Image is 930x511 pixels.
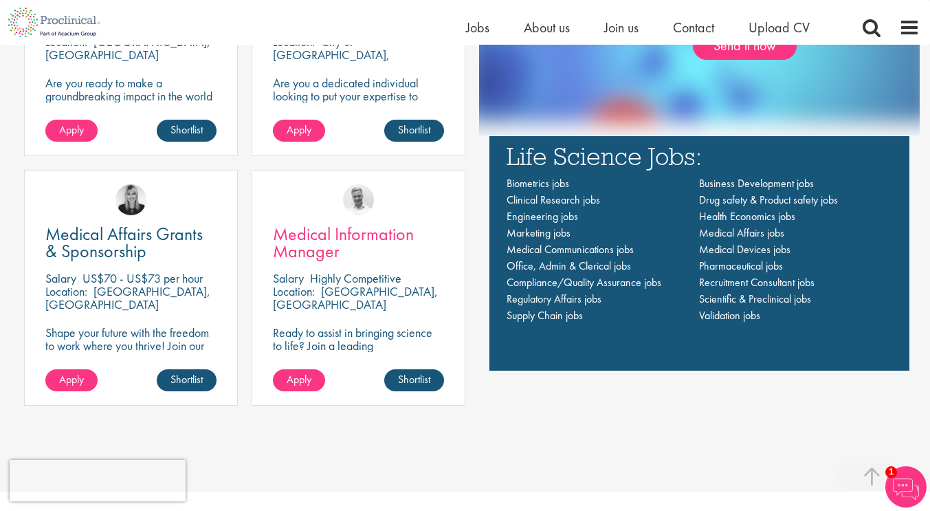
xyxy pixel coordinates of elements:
[45,222,203,263] span: Medical Affairs Grants & Sponsorship
[699,292,811,306] a: Scientific & Preclinical jobs
[273,222,414,263] span: Medical Information Manager
[273,326,444,404] p: Ready to assist in bringing science to life? Join a leading pharmaceutical company to play a key ...
[310,270,401,286] p: Highly Competitive
[273,76,444,155] p: Are you a dedicated individual looking to put your expertise to work fully flexibly in a remote p...
[507,226,571,240] a: Marketing jobs
[273,120,325,142] a: Apply
[287,122,311,137] span: Apply
[115,184,146,215] img: Janelle Jones
[45,283,210,312] p: [GEOGRAPHIC_DATA], [GEOGRAPHIC_DATA]
[466,19,489,36] a: Jobs
[45,326,217,378] p: Shape your future with the freedom to work where you thrive! Join our client with this fully remo...
[273,34,390,76] p: City of [GEOGRAPHIC_DATA], [GEOGRAPHIC_DATA]
[699,209,795,224] a: Health Economics jobs
[885,466,897,478] span: 1
[524,19,570,36] a: About us
[45,283,87,299] span: Location:
[343,184,374,215] img: Joshua Bye
[507,176,569,191] a: Biometrics jobs
[10,460,186,501] iframe: reCAPTCHA
[45,270,76,286] span: Salary
[699,226,784,240] a: Medical Affairs jobs
[45,369,98,391] a: Apply
[699,308,760,323] a: Validation jobs
[699,242,790,257] a: Medical Devices jobs
[273,283,438,312] p: [GEOGRAPHIC_DATA], [GEOGRAPHIC_DATA]
[45,226,217,260] a: Medical Affairs Grants & Sponsorship
[507,242,634,257] a: Medical Communications jobs
[507,308,583,323] a: Supply Chain jobs
[157,369,217,391] a: Shortlist
[273,369,325,391] a: Apply
[699,176,814,191] a: Business Development jobs
[273,283,315,299] span: Location:
[287,372,311,387] span: Apply
[384,369,444,391] a: Shortlist
[604,19,639,36] a: Join us
[749,19,810,36] a: Upload CV
[699,193,838,207] a: Drug safety & Product safety jobs
[82,270,203,286] p: US$70 - US$73 per hour
[507,275,661,290] a: Compliance/Quality Assurance jobs
[885,466,927,508] img: Chatbot
[45,120,98,142] a: Apply
[59,122,84,137] span: Apply
[507,259,631,273] a: Office, Admin & Clerical jobs
[693,32,797,60] a: Send it now
[699,275,815,290] a: Recruitment Consultant jobs
[59,372,84,387] span: Apply
[507,292,601,306] a: Regulatory Affairs jobs
[273,226,444,260] a: Medical Information Manager
[507,143,893,168] h3: Life Science Jobs:
[699,259,783,273] a: Pharmaceutical jobs
[507,193,600,207] a: Clinical Research jobs
[507,209,578,224] a: Engineering jobs
[273,270,304,286] span: Salary
[45,34,210,63] p: [GEOGRAPHIC_DATA], [GEOGRAPHIC_DATA]
[157,120,217,142] a: Shortlist
[384,120,444,142] a: Shortlist
[673,19,714,36] a: Contact
[45,76,217,142] p: Are you ready to make a groundbreaking impact in the world of biotechnology? Join a growing compa...
[507,175,893,324] nav: Main navigation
